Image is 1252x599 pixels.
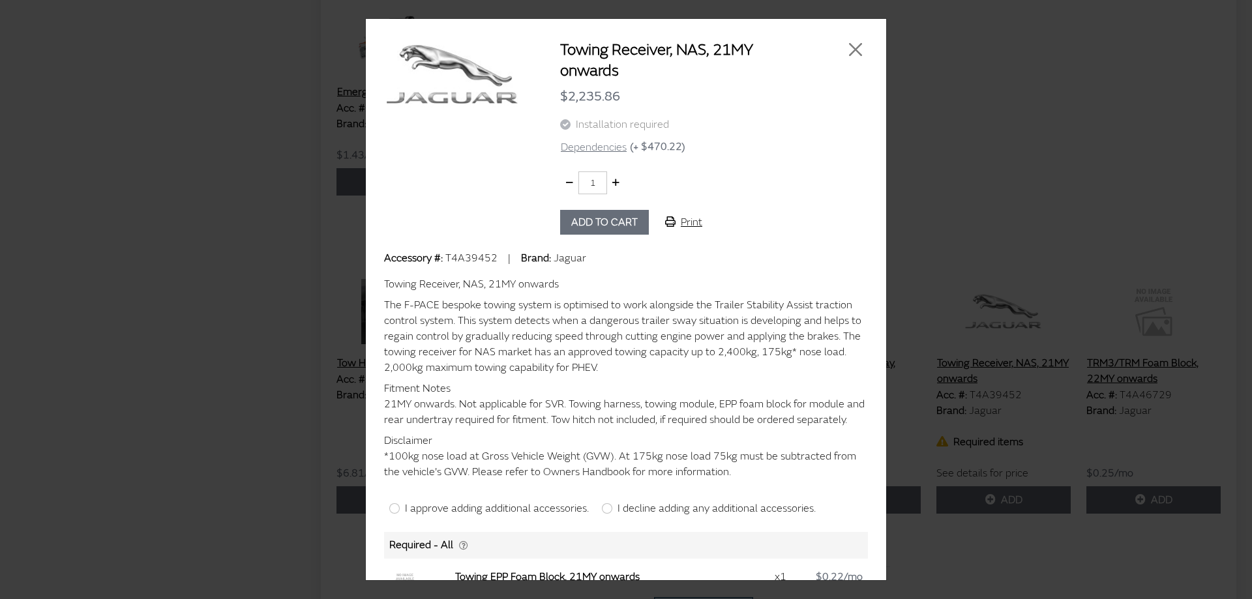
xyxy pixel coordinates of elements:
[455,569,759,585] div: Towing EPP Foam Block, 21MY onwards
[366,18,539,131] img: Image for Towing Receiver, NAS, 21MY onwards
[809,569,863,585] div: $0.22/mo
[445,252,498,265] span: T4A39452
[405,501,589,516] label: I approve adding additional accessories.
[630,139,685,156] span: (+ $470.22)
[846,40,865,59] button: Close
[384,250,443,266] label: Accessory #:
[508,252,511,265] span: |
[560,139,627,156] button: Dependencies
[384,276,868,292] div: Towing Receiver, NAS, 21MY onwards
[384,448,868,480] div: *100kg nose load at Gross Vehicle Weight (GVW). At 175kg nose load 75kg must be subtracted from t...
[560,210,649,235] button: Add to cart
[384,433,432,448] label: Disclaimer
[554,252,586,265] span: Jaguar
[521,250,551,266] label: Brand:
[384,297,868,375] div: The F-PACE bespoke towing system is optimised to work alongside the Trailer Stability Assist trac...
[389,538,453,551] span: Required - All
[560,81,865,111] div: $2,235.86
[618,501,816,516] label: I decline adding any additional accessories.
[560,40,812,81] h2: Towing Receiver, NAS, 21MY onwards
[384,381,451,396] label: Fitment Notes
[384,396,868,428] div: 21MY onwards. Not applicable for SVR. Towing harness, towing module, EPP foam block for module an...
[576,118,669,131] span: Installation required
[654,210,713,235] button: Print
[775,569,794,585] div: x1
